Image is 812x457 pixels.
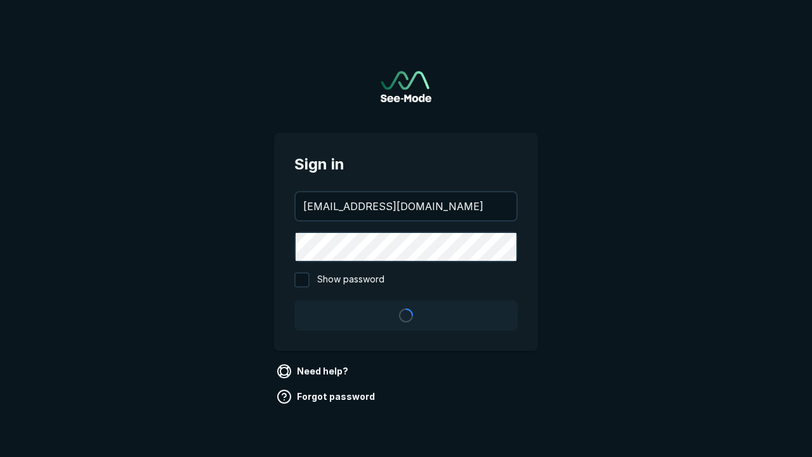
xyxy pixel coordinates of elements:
a: Need help? [274,361,353,381]
a: Go to sign in [381,71,431,102]
img: See-Mode Logo [381,71,431,102]
span: Show password [317,272,384,288]
a: Forgot password [274,387,380,407]
span: Sign in [294,153,518,176]
input: your@email.com [296,192,516,220]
